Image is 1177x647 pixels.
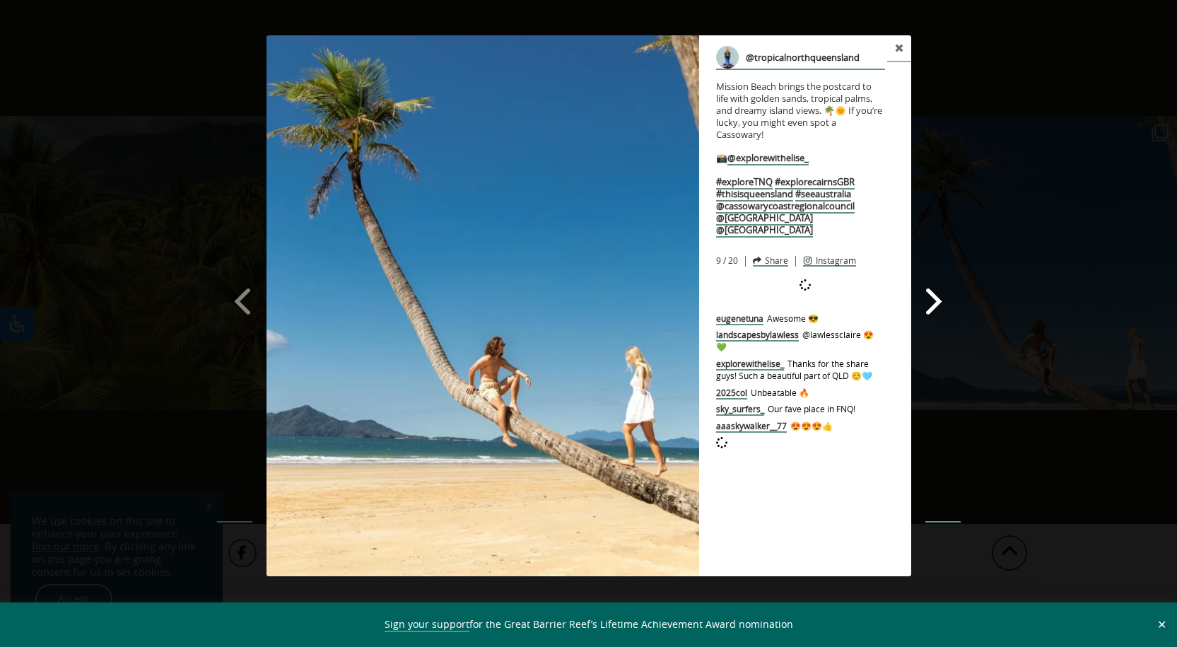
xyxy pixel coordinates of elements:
a: #seeaustralia [795,187,851,202]
span: Unbeatable 🔥 [751,387,809,398]
button: Close [1154,618,1170,631]
a: @explorewithelise_ [727,151,809,165]
span: 9 / 20 [716,252,738,265]
a: Share [753,256,788,267]
span: @lawlessclaire 😍💚 [716,329,874,352]
a: #thisisqueensland [716,187,793,202]
p: @tropicalnorthqueensland [746,46,860,69]
span: Our fave place in FNQ! [768,403,855,414]
a: 2025col [716,387,747,400]
a: #explorecairnsGBR [775,175,855,190]
a: Sign your support [385,617,469,632]
a: @cassowarycoastregionalcouncil [716,199,855,214]
a: #exploreTNQ [716,175,773,190]
a: @[GEOGRAPHIC_DATA] [716,223,813,238]
a: explorewithelise_ [716,358,784,371]
a: landscapesbylawless [716,329,799,342]
a: aaaskywalker__77 [716,420,787,433]
a: Instagram [803,256,856,267]
span: 😍😍😍👍 [790,420,833,431]
span: Thanks for the share guys! Such a beautiful part of QLD ☺️🩵 [716,358,872,381]
img: tropicalnorthqueensland.webp [716,46,739,69]
a: @[GEOGRAPHIC_DATA] [716,211,813,226]
a: sky_surfers_ [716,403,764,416]
span: for the Great Barrier Reef’s Lifetime Achievement Award nomination [385,617,793,632]
img: Mission Beach brings the postcard to life with golden sands, tropical palms, and dreamy island vi... [267,35,699,576]
span: Awesome 😎 [767,313,819,324]
a: eugenetuna [716,313,763,325]
span: Mission Beach brings the postcard to life with golden sands, tropical palms, and dreamy island vi... [716,74,885,236]
a: @tropicalnorthqueensland [716,46,885,70]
